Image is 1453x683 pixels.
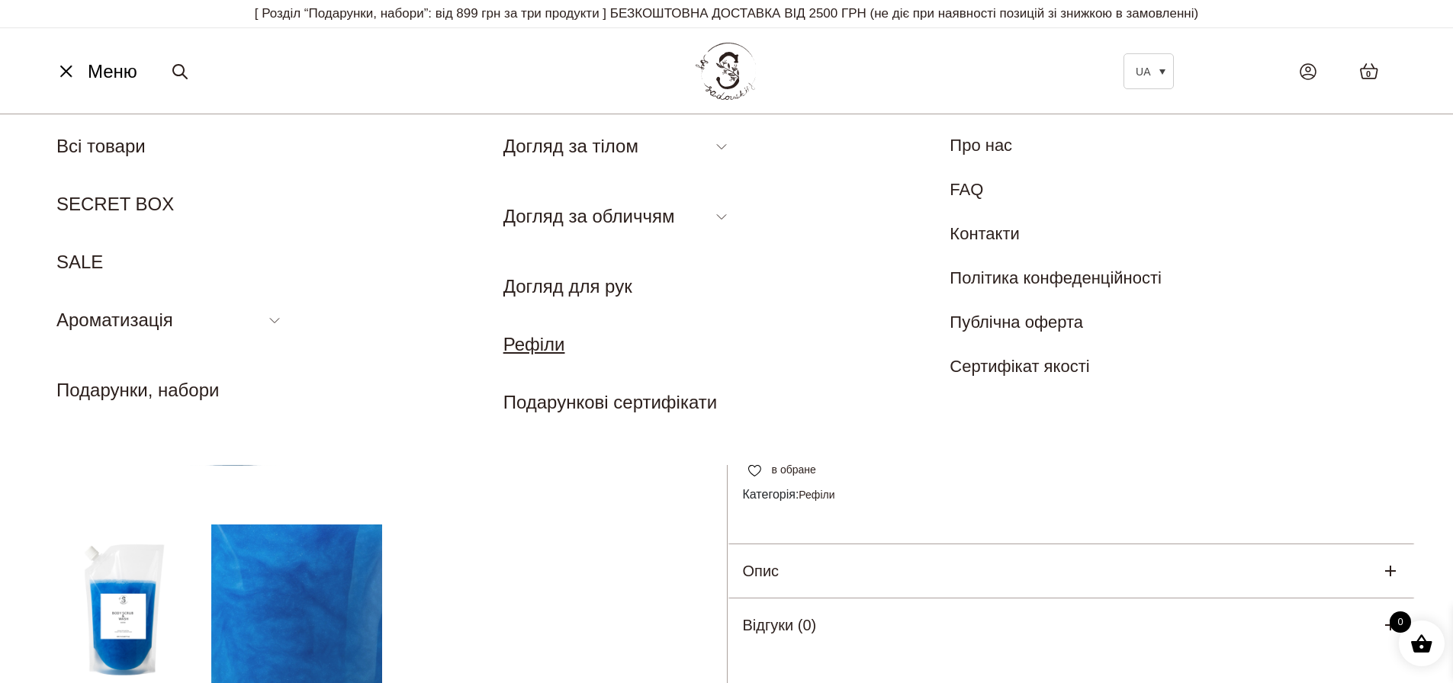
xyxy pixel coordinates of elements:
[56,252,103,272] a: SALE
[743,486,1400,504] span: Категорія:
[743,560,780,582] h5: Опис
[743,614,817,637] h5: Відгуки (0)
[56,194,174,214] a: SECRET BOX
[503,334,565,354] a: Рефіли
[1136,66,1150,78] span: UA
[50,57,142,86] button: Меню
[950,136,1012,155] a: Про нас
[950,224,1020,243] a: Контакти
[1366,68,1371,81] span: 0
[748,465,761,477] img: unfavourite.svg
[56,136,146,156] a: Всі товари
[772,462,816,478] span: в обране
[950,180,983,199] a: FAQ
[950,313,1083,332] a: Публічна оферта
[56,309,173,330] a: Ароматизація
[88,58,137,85] span: Меню
[950,357,1089,376] a: Сертифікат якості
[950,268,1162,287] a: Політика конфеденційності
[1344,47,1394,95] a: 0
[799,489,834,501] a: Рефіли
[1390,611,1411,633] span: 0
[56,380,219,400] a: Подарунки, набори
[696,43,757,100] img: BY SADOVSKIY
[743,462,821,478] a: в обране
[1124,53,1174,89] a: UA
[503,136,638,156] a: Догляд за тілом
[503,206,675,226] a: Догляд за обличчям
[503,276,632,297] a: Догляд для рук
[503,392,718,412] a: Подарункові сертифікати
